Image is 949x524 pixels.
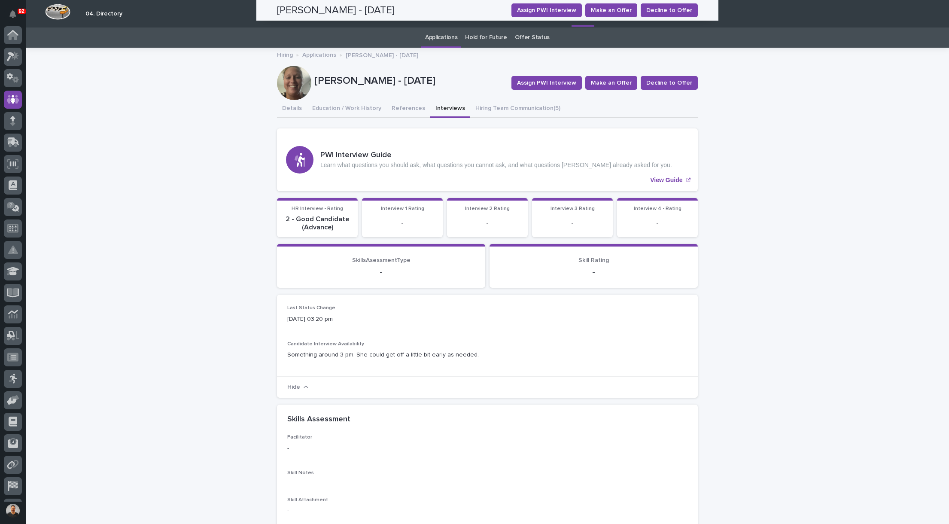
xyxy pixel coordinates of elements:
p: View Guide [650,177,682,184]
p: - [622,219,693,228]
button: Make an Offer [585,76,637,90]
a: Offer Status [515,27,550,48]
button: Notifications [4,5,22,23]
span: SkillsAsessmentType [352,257,411,263]
p: - [500,267,687,277]
p: - [287,444,414,453]
span: Assign PWI Interview [517,79,576,87]
button: Hiring Team Communication (5) [470,100,566,118]
p: - [287,267,475,277]
span: Facilitator [287,435,312,440]
span: Make an Offer [591,79,632,87]
p: - [367,219,438,228]
button: Assign PWI Interview [511,76,582,90]
p: [PERSON_NAME] - [DATE] [315,75,505,87]
h2: 04. Directory [85,10,122,18]
span: Skill Rating [578,257,609,263]
span: Decline to Offer [646,79,692,87]
span: Skill Attachment [287,497,328,503]
span: Candidate Interview Availability [287,341,364,347]
button: users-avatar [4,502,22,520]
button: References [386,100,430,118]
a: Hiring [277,49,293,59]
p: - [452,219,523,228]
p: 92 [19,8,24,14]
span: Last Status Change [287,305,335,311]
span: Interview 4 - Rating [634,206,681,211]
span: Interview 3 Rating [551,206,595,211]
p: Something around 3 pm. She could get off a little bit early as needed. [287,350,687,359]
img: Workspace Logo [45,4,70,20]
span: Interview 2 Rating [465,206,510,211]
p: 2 - Good Candidate (Advance) [282,215,353,232]
button: Hide [287,384,308,390]
a: Hold for Future [465,27,507,48]
a: Applications [425,27,457,48]
p: - [287,506,414,515]
span: Skill Notes [287,470,314,475]
span: HR Interview - Rating [292,206,343,211]
p: Learn what questions you should ask, what questions you cannot ask, and what questions [PERSON_NA... [320,161,672,169]
button: Decline to Offer [641,76,698,90]
div: Notifications92 [11,10,22,24]
p: - [537,219,608,228]
button: Details [277,100,307,118]
span: Interview 1 Rating [381,206,424,211]
h2: Skills Assessment [287,415,350,424]
p: [PERSON_NAME] - [DATE] [346,50,418,59]
h3: PWI Interview Guide [320,151,672,160]
button: Interviews [430,100,470,118]
a: Applications [302,49,336,59]
a: View Guide [277,128,698,191]
p: [DATE] 03:20 pm [287,315,414,324]
button: Education / Work History [307,100,386,118]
